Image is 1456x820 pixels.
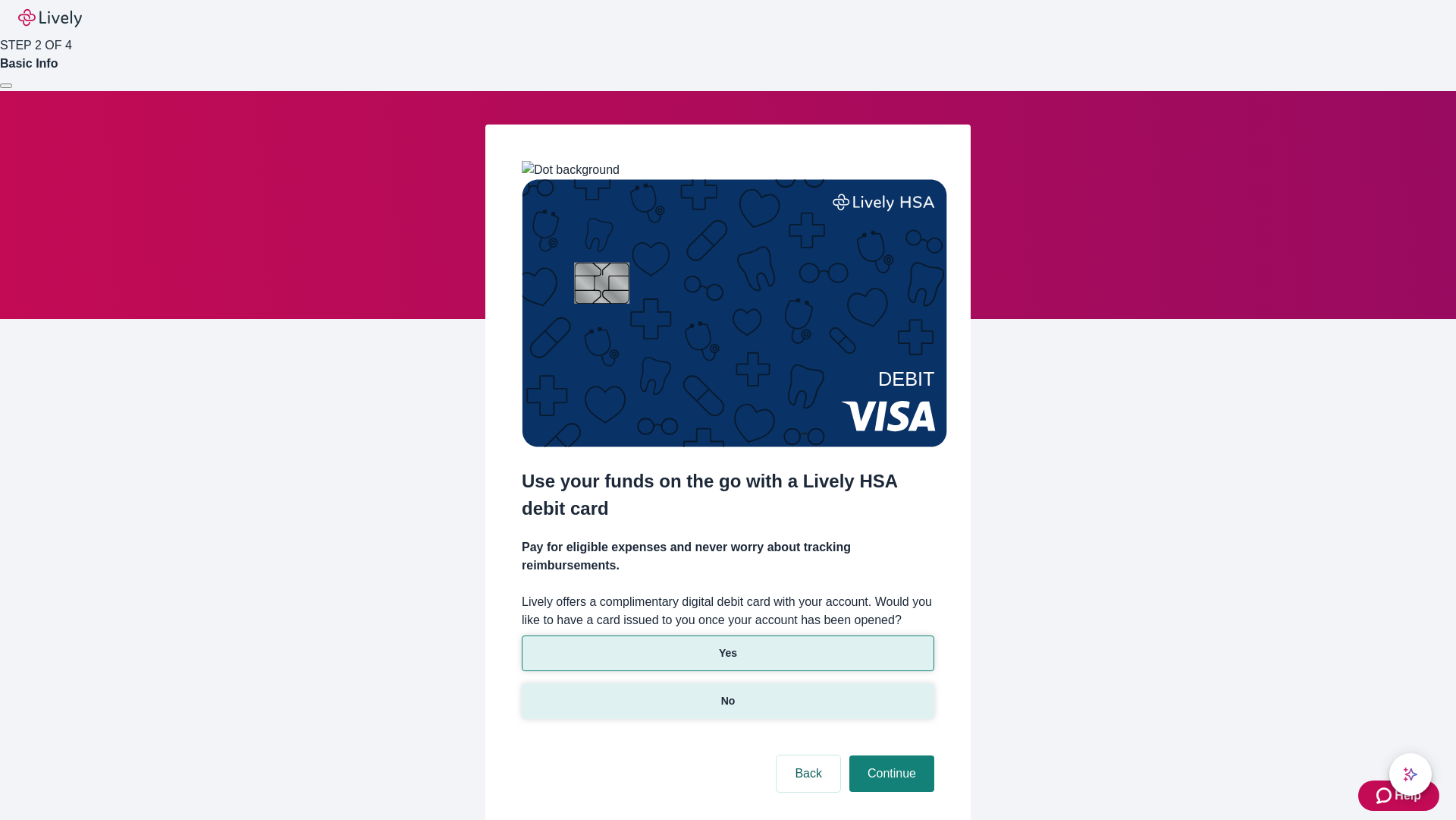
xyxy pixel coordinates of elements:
[522,179,947,447] img: Debit card
[522,683,934,719] button: No
[719,645,737,661] p: Yes
[18,9,82,27] img: Lively
[522,161,620,179] img: Dot background
[1376,787,1395,805] svg: Zendesk support icon
[1395,787,1421,805] span: Help
[849,755,934,792] button: Continue
[1403,767,1418,782] svg: Lively AI Assistant
[1389,753,1432,796] button: chat
[522,593,934,629] label: Lively offers a complimentary digital debit card with your account. Would you like to have a card...
[522,468,934,522] h2: Use your funds on the go with a Lively HSA debit card
[1358,781,1439,811] button: Zendesk support iconHelp
[522,538,934,575] h4: Pay for eligible expenses and never worry about tracking reimbursements.
[777,755,840,792] button: Back
[522,635,934,671] button: Yes
[721,693,736,709] p: No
